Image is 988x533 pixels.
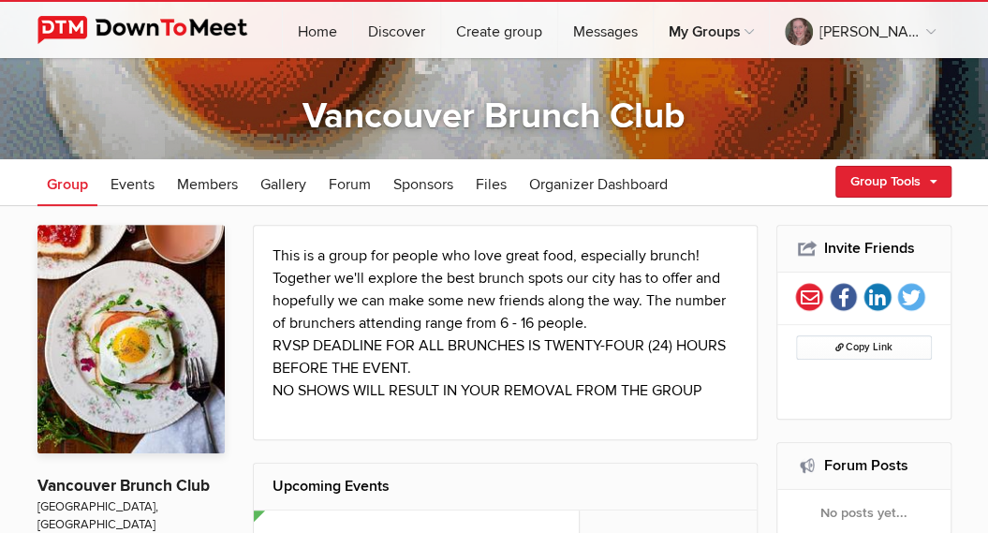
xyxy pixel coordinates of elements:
[520,159,677,206] a: Organizer Dashboard
[329,175,371,194] span: Forum
[770,2,951,58] a: [PERSON_NAME]
[654,2,769,58] a: My Groups
[441,2,557,58] a: Create group
[529,175,668,194] span: Organizer Dashboard
[476,175,507,194] span: Files
[273,464,739,509] h2: Upcoming Events
[796,335,932,360] button: Copy Link
[273,244,739,402] p: This is a group for people who love great food, especially brunch! Together we'll explore the bes...
[251,159,316,206] a: Gallery
[353,2,440,58] a: Discover
[835,166,951,198] a: Group Tools
[111,175,155,194] span: Events
[393,175,453,194] span: Sponsors
[384,159,463,206] a: Sponsors
[47,175,88,194] span: Group
[37,16,276,44] img: DownToMeet
[466,159,516,206] a: Files
[37,159,97,206] a: Group
[283,2,352,58] a: Home
[319,159,380,206] a: Forum
[260,175,306,194] span: Gallery
[558,2,653,58] a: Messages
[796,226,932,271] h2: Invite Friends
[37,225,225,453] img: Vancouver Brunch Club
[835,341,892,353] span: Copy Link
[824,456,908,475] a: Forum Posts
[177,175,238,194] span: Members
[101,159,164,206] a: Events
[168,159,247,206] a: Members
